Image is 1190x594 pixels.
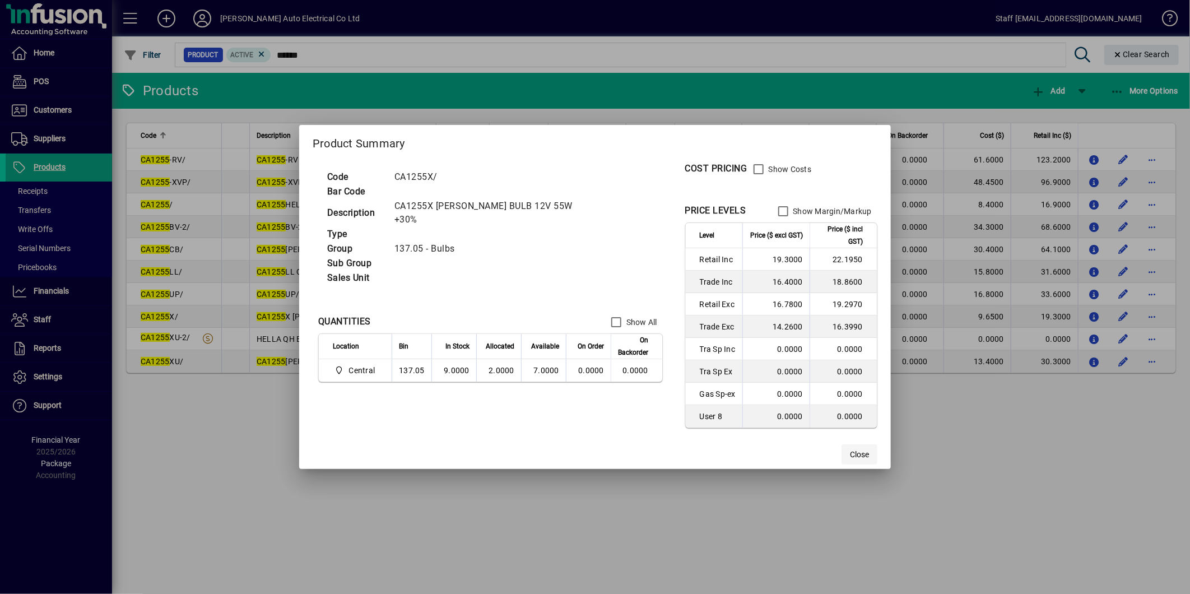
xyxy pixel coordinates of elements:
[333,364,379,377] span: Central
[700,299,736,310] span: Retail Exc
[486,340,514,352] span: Allocated
[742,360,810,383] td: 0.0000
[624,317,657,328] label: Show All
[476,359,521,382] td: 2.0000
[611,359,662,382] td: 0.0000
[742,248,810,271] td: 19.3000
[521,359,566,382] td: 7.0000
[578,366,604,375] span: 0.0000
[700,229,715,242] span: Level
[392,359,431,382] td: 137.05
[299,125,891,157] h2: Product Summary
[318,315,371,328] div: QUANTITIES
[742,405,810,428] td: 0.0000
[700,388,736,400] span: Gas Sp-ex
[810,315,877,338] td: 16.3990
[810,293,877,315] td: 19.2970
[742,271,810,293] td: 16.4000
[431,359,476,382] td: 9.0000
[685,204,746,217] div: PRICE LEVELS
[700,321,736,332] span: Trade Exc
[685,162,747,175] div: COST PRICING
[322,271,389,285] td: Sales Unit
[389,199,593,227] td: CA1255X [PERSON_NAME] BULB 12V 55W +30%
[742,383,810,405] td: 0.0000
[742,293,810,315] td: 16.7800
[445,340,470,352] span: In Stock
[578,340,604,352] span: On Order
[817,223,863,248] span: Price ($ incl GST)
[322,256,389,271] td: Sub Group
[810,338,877,360] td: 0.0000
[322,227,389,242] td: Type
[389,242,593,256] td: 137.05 - Bulbs
[322,170,389,184] td: Code
[389,170,593,184] td: CA1255X/
[810,271,877,293] td: 18.8600
[322,184,389,199] td: Bar Code
[700,411,736,422] span: User 8
[750,229,803,242] span: Price ($ excl GST)
[322,199,389,227] td: Description
[531,340,559,352] span: Available
[349,365,375,376] span: Central
[700,276,736,287] span: Trade Inc
[810,405,877,428] td: 0.0000
[700,366,736,377] span: Tra Sp Ex
[333,340,359,352] span: Location
[700,254,736,265] span: Retail Inc
[810,248,877,271] td: 22.1950
[791,206,872,217] label: Show Margin/Markup
[842,444,877,465] button: Close
[700,344,736,355] span: Tra Sp Inc
[399,340,408,352] span: Bin
[618,334,648,359] span: On Backorder
[322,242,389,256] td: Group
[810,360,877,383] td: 0.0000
[742,315,810,338] td: 14.2600
[742,338,810,360] td: 0.0000
[766,164,812,175] label: Show Costs
[810,383,877,405] td: 0.0000
[850,449,869,461] span: Close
